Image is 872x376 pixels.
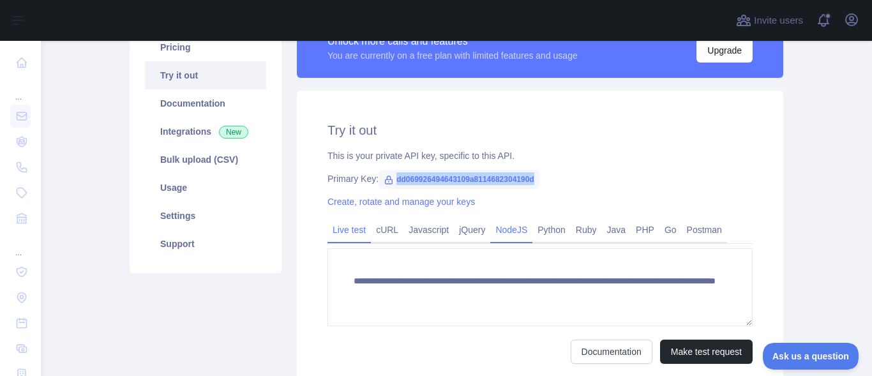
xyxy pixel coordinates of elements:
h2: Try it out [327,121,753,139]
a: Ruby [571,220,602,240]
a: Go [659,220,682,240]
button: Invite users [733,10,806,31]
a: Support [145,230,266,258]
a: Javascript [403,220,454,240]
a: Settings [145,202,266,230]
iframe: Toggle Customer Support [763,343,859,370]
div: ... [10,77,31,102]
div: Primary Key: [327,172,753,185]
a: PHP [631,220,659,240]
a: jQuery [454,220,490,240]
a: Pricing [145,33,266,61]
button: Make test request [660,340,753,364]
a: cURL [371,220,403,240]
span: Invite users [754,13,803,28]
a: Usage [145,174,266,202]
a: Python [532,220,571,240]
a: Create, rotate and manage your keys [327,197,475,207]
button: Upgrade [696,38,753,63]
a: Live test [327,220,371,240]
a: Documentation [145,89,266,117]
span: New [219,126,248,139]
a: NodeJS [490,220,532,240]
div: You are currently on a free plan with limited features and usage [327,49,578,62]
a: Postman [682,220,727,240]
span: dd069926494643109a8114682304190d [379,170,539,189]
div: This is your private API key, specific to this API. [327,149,753,162]
a: Try it out [145,61,266,89]
div: ... [10,232,31,258]
a: Java [602,220,631,240]
a: Documentation [571,340,652,364]
a: Bulk upload (CSV) [145,146,266,174]
div: Unlock more calls and features [327,34,578,49]
a: Integrations New [145,117,266,146]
